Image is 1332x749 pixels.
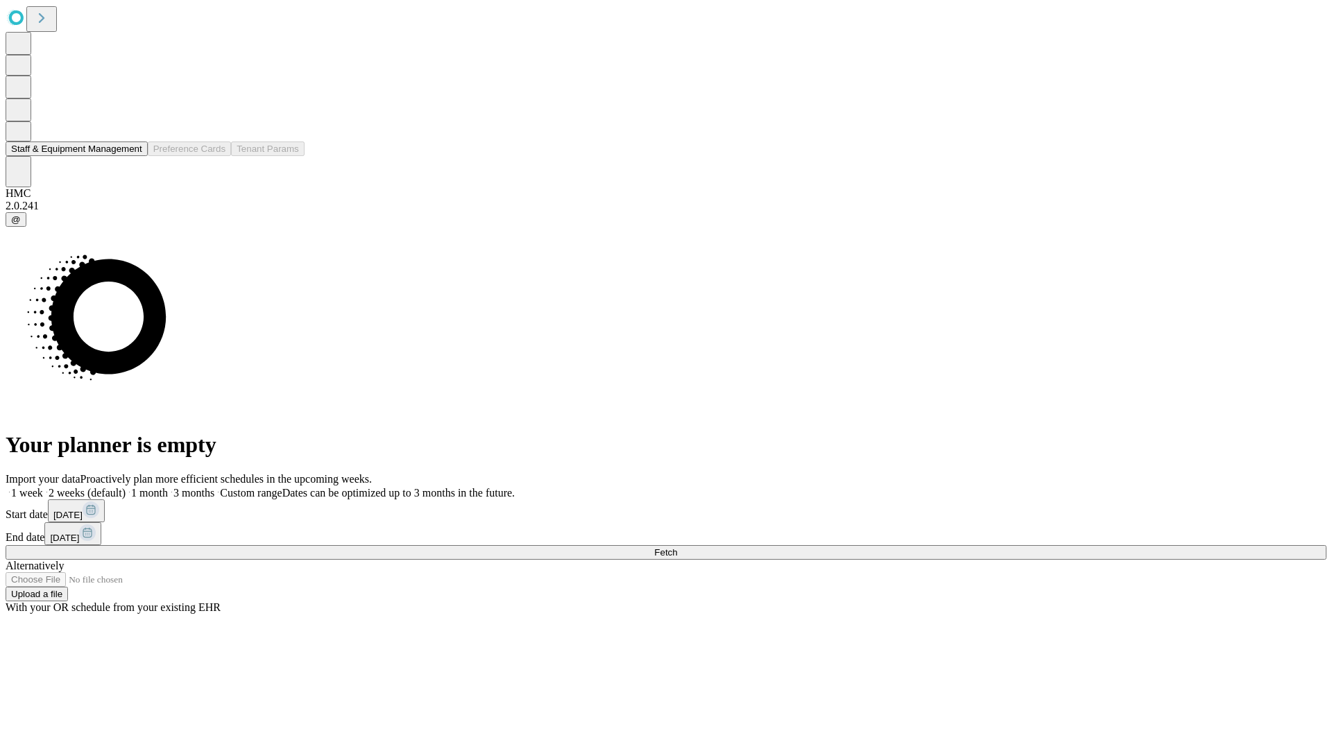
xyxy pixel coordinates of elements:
button: Preference Cards [148,141,231,156]
button: Upload a file [6,587,68,601]
span: @ [11,214,21,225]
button: Tenant Params [231,141,305,156]
button: [DATE] [44,522,101,545]
div: HMC [6,187,1326,200]
span: Proactively plan more efficient schedules in the upcoming weeks. [80,473,372,485]
button: [DATE] [48,499,105,522]
span: Import your data [6,473,80,485]
button: Fetch [6,545,1326,560]
span: [DATE] [53,510,83,520]
div: Start date [6,499,1326,522]
button: @ [6,212,26,227]
span: With your OR schedule from your existing EHR [6,601,221,613]
span: Alternatively [6,560,64,571]
h1: Your planner is empty [6,432,1326,458]
span: 1 week [11,487,43,499]
span: Fetch [654,547,677,558]
span: [DATE] [50,533,79,543]
div: 2.0.241 [6,200,1326,212]
span: Custom range [220,487,282,499]
span: 3 months [173,487,214,499]
div: End date [6,522,1326,545]
button: Staff & Equipment Management [6,141,148,156]
span: 2 weeks (default) [49,487,126,499]
span: 1 month [131,487,168,499]
span: Dates can be optimized up to 3 months in the future. [282,487,515,499]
